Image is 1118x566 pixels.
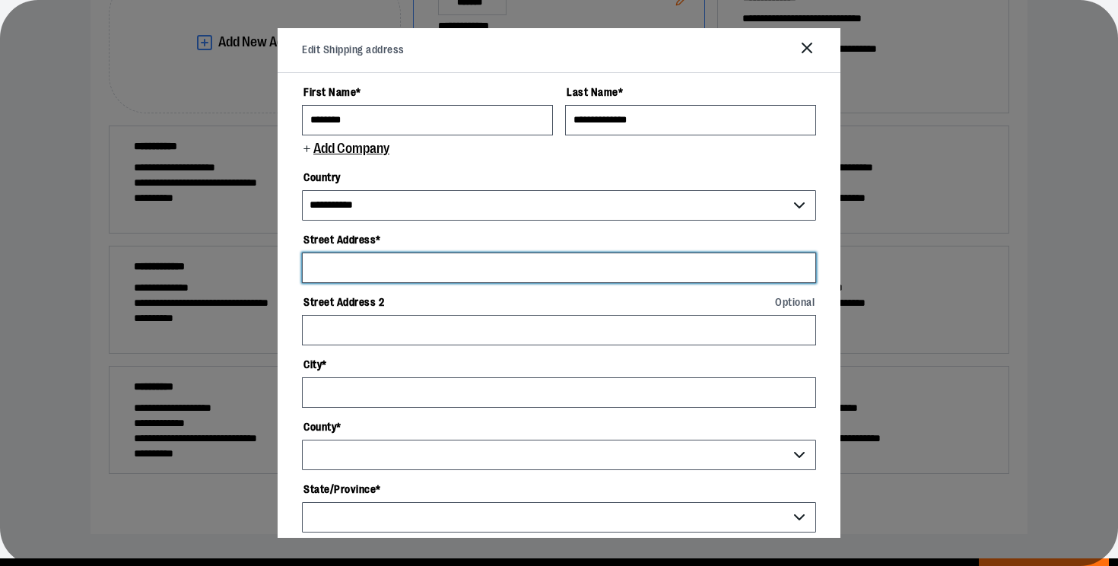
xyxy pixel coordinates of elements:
h2: Edit Shipping address [302,43,405,58]
label: City * [302,351,816,377]
span: Add Company [312,141,389,156]
label: Street Address * [302,227,816,253]
span: Optional [775,297,815,307]
label: Last Name * [565,79,816,105]
label: First Name * [302,79,553,105]
button: Add Company [302,141,389,158]
label: State/Province * [302,476,816,502]
button: Close [798,39,816,62]
label: Country [302,164,816,190]
label: County * [302,414,816,440]
label: Street Address 2 [302,289,816,315]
